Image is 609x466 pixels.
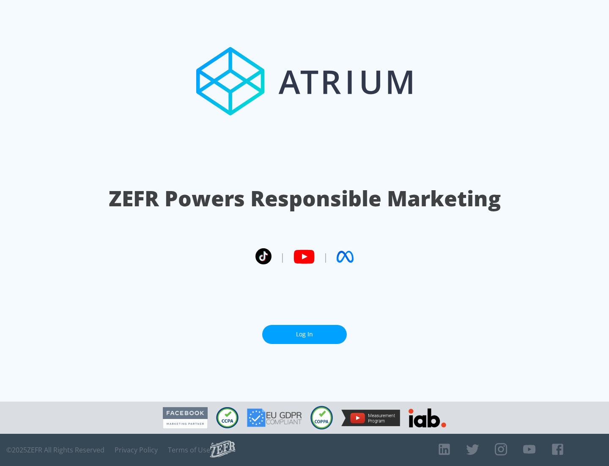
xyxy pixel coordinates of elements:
a: Privacy Policy [115,446,158,454]
img: YouTube Measurement Program [341,410,400,426]
img: CCPA Compliant [216,407,239,428]
span: | [280,250,285,263]
a: Terms of Use [168,446,210,454]
h1: ZEFR Powers Responsible Marketing [109,184,501,213]
span: | [323,250,328,263]
img: IAB [409,408,446,427]
a: Log In [262,325,347,344]
span: © 2025 ZEFR All Rights Reserved [6,446,104,454]
img: Facebook Marketing Partner [163,407,208,429]
img: COPPA Compliant [310,406,333,430]
img: GDPR Compliant [247,408,302,427]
